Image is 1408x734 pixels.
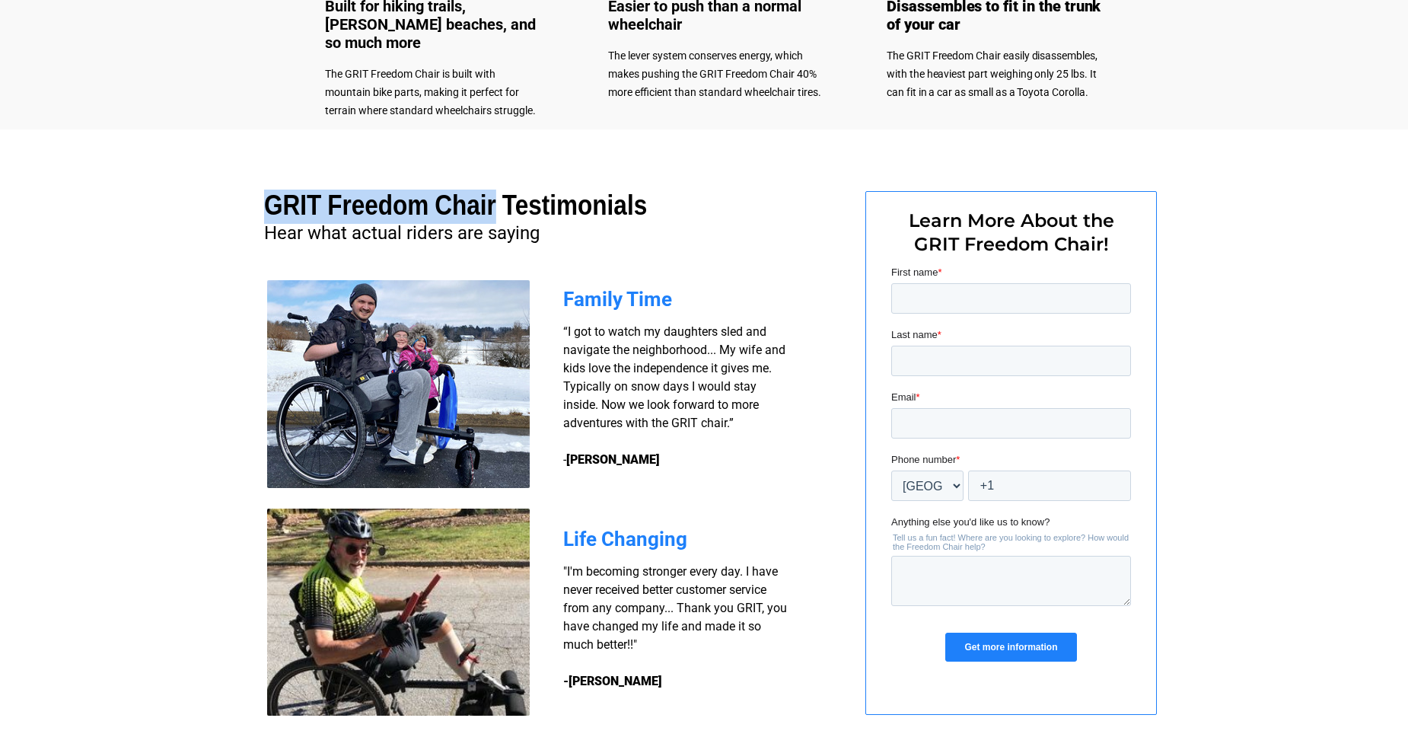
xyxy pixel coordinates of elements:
span: "I'm becoming stronger every day. I have never received better customer service from any company.... [563,564,787,652]
strong: [PERSON_NAME] [566,452,660,467]
span: The GRIT Freedom Chair easily disassembles, with the heaviest part weighing only 25 lbs. It can f... [887,49,1097,98]
span: Learn More About the GRIT Freedom Chair! [909,209,1114,255]
span: Hear what actual riders are saying [264,222,540,244]
span: GRIT Freedom Chair Testimonials [264,190,647,221]
span: The lever system conserves energy, which makes pushing the GRIT Freedom Chair 40% more efficient ... [608,49,821,98]
span: Life Changing [563,528,687,550]
strong: -[PERSON_NAME] [563,674,662,688]
span: “I got to watch my daughters sled and navigate the neighborhood... My wife and kids love the inde... [563,324,785,467]
span: The GRIT Freedom Chair is built with mountain bike parts, making it perfect for terrain where sta... [325,68,536,116]
iframe: Form 0 [891,265,1131,675]
span: Family Time [563,288,672,311]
